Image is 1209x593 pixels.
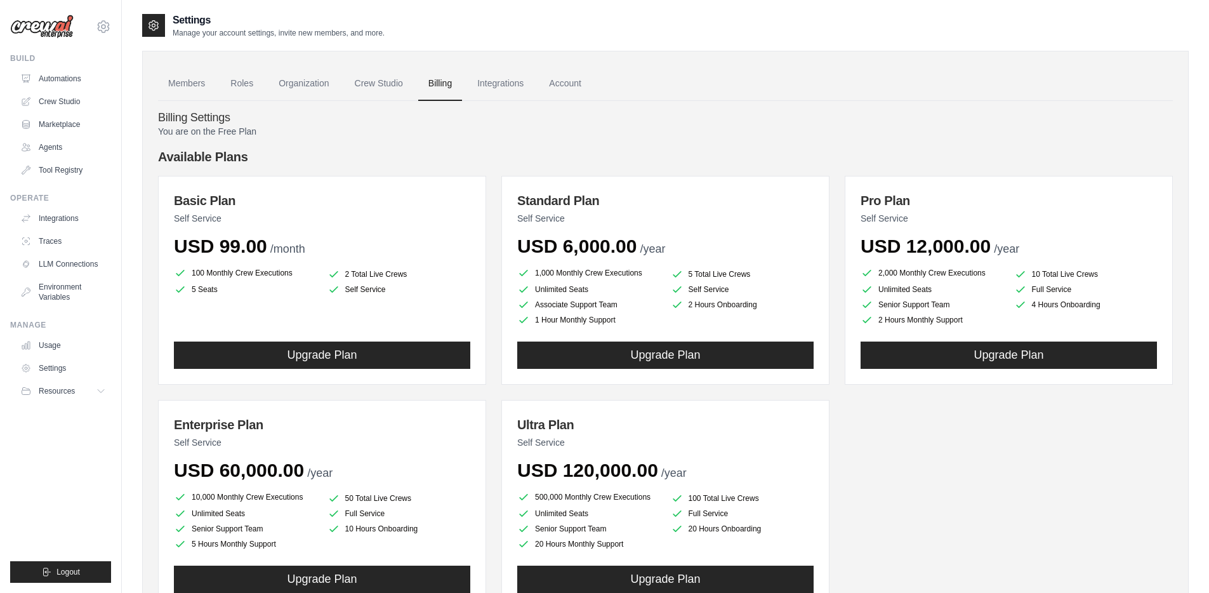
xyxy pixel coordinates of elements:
p: Self Service [174,436,470,449]
li: 5 Seats [174,283,317,296]
a: LLM Connections [15,254,111,274]
li: 500,000 Monthly Crew Executions [517,490,661,505]
h4: Available Plans [158,148,1173,166]
a: Traces [15,231,111,251]
span: /year [307,467,333,479]
span: /year [640,243,665,255]
li: Self Service [327,283,471,296]
p: Self Service [861,212,1157,225]
li: 10,000 Monthly Crew Executions [174,490,317,505]
a: Integrations [15,208,111,229]
p: Manage your account settings, invite new members, and more. [173,28,385,38]
a: Members [158,67,215,101]
li: 4 Hours Onboarding [1014,298,1158,311]
button: Logout [10,561,111,583]
span: USD 12,000.00 [861,236,991,257]
h3: Ultra Plan [517,416,814,434]
p: Self Service [174,212,470,225]
li: Unlimited Seats [861,283,1004,296]
li: 100 Total Live Crews [671,492,814,505]
button: Resources [15,381,111,401]
h4: Billing Settings [158,111,1173,125]
li: Senior Support Team [517,523,661,535]
li: 1 Hour Monthly Support [517,314,661,326]
li: Associate Support Team [517,298,661,311]
li: 20 Hours Monthly Support [517,538,661,550]
a: Usage [15,335,111,356]
li: 10 Hours Onboarding [327,523,471,535]
div: Build [10,53,111,63]
span: USD 60,000.00 [174,460,304,481]
li: Unlimited Seats [174,507,317,520]
span: USD 6,000.00 [517,236,637,257]
span: Logout [56,567,80,577]
li: Full Service [1014,283,1158,296]
li: Full Service [327,507,471,520]
a: Environment Variables [15,277,111,307]
button: Upgrade Plan [861,342,1157,369]
span: /year [661,467,687,479]
li: 5 Hours Monthly Support [174,538,317,550]
li: 50 Total Live Crews [327,492,471,505]
li: Unlimited Seats [517,507,661,520]
li: 20 Hours Onboarding [671,523,814,535]
li: 2 Hours Monthly Support [861,314,1004,326]
button: Upgrade Plan [174,342,470,369]
span: USD 120,000.00 [517,460,658,481]
li: 2 Total Live Crews [327,268,471,281]
li: 2,000 Monthly Crew Executions [861,265,1004,281]
a: Automations [15,69,111,89]
li: 10 Total Live Crews [1014,268,1158,281]
a: Crew Studio [15,91,111,112]
a: Crew Studio [345,67,413,101]
a: Settings [15,358,111,378]
h2: Settings [173,13,385,28]
a: Organization [268,67,339,101]
li: Unlimited Seats [517,283,661,296]
span: USD 99.00 [174,236,267,257]
div: Manage [10,320,111,330]
img: Logo [10,15,74,39]
li: Self Service [671,283,814,296]
a: Agents [15,137,111,157]
p: Self Service [517,436,814,449]
p: Self Service [517,212,814,225]
button: Upgrade Plan [174,566,470,593]
span: /year [994,243,1019,255]
a: Marketplace [15,114,111,135]
a: Integrations [467,67,534,101]
a: Account [539,67,591,101]
p: You are on the Free Plan [158,125,1173,138]
li: 1,000 Monthly Crew Executions [517,265,661,281]
h3: Enterprise Plan [174,416,470,434]
li: Full Service [671,507,814,520]
h3: Standard Plan [517,192,814,210]
a: Billing [418,67,462,101]
li: 5 Total Live Crews [671,268,814,281]
li: 2 Hours Onboarding [671,298,814,311]
li: Senior Support Team [861,298,1004,311]
h3: Basic Plan [174,192,470,210]
li: 100 Monthly Crew Executions [174,265,317,281]
button: Upgrade Plan [517,342,814,369]
button: Upgrade Plan [517,566,814,593]
div: Operate [10,193,111,203]
a: Roles [220,67,263,101]
h3: Pro Plan [861,192,1157,210]
span: Resources [39,386,75,396]
a: Tool Registry [15,160,111,180]
li: Senior Support Team [174,523,317,535]
span: /month [270,243,305,255]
